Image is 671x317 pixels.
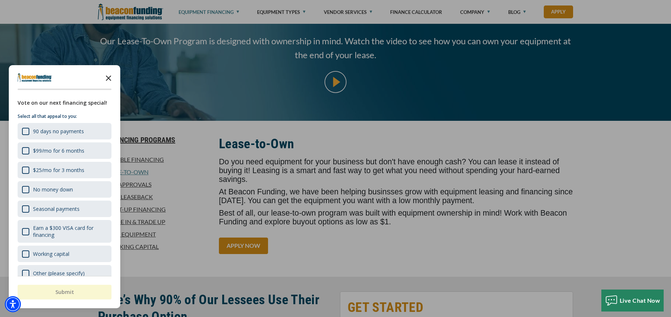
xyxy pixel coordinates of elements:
img: Company logo [18,73,52,82]
div: Other (please specify) [33,270,85,277]
div: Survey [9,65,120,308]
button: Live Chat Now [601,290,664,312]
div: No money down [33,186,73,193]
div: Working capital [33,250,69,257]
div: Seasonal payments [18,201,111,217]
div: $99/mo for 6 months [33,147,84,154]
button: Submit [18,285,111,299]
div: $99/mo for 6 months [18,142,111,159]
div: Other (please specify) [18,265,111,281]
div: 90 days no payments [33,128,84,135]
div: Seasonal payments [33,205,80,212]
p: Select all that appeal to you: [18,113,111,120]
div: $25/mo for 3 months [18,162,111,178]
div: 90 days no payments [18,123,111,139]
span: Live Chat Now [620,297,660,304]
div: Vote on our next financing special! [18,99,111,107]
div: Accessibility Menu [5,296,21,312]
div: No money down [18,181,111,198]
button: Close the survey [101,70,116,85]
div: Earn a $300 VISA card for financing [18,220,111,243]
div: Earn a $300 VISA card for financing [33,224,107,238]
div: Working capital [18,246,111,262]
div: $25/mo for 3 months [33,167,84,174]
